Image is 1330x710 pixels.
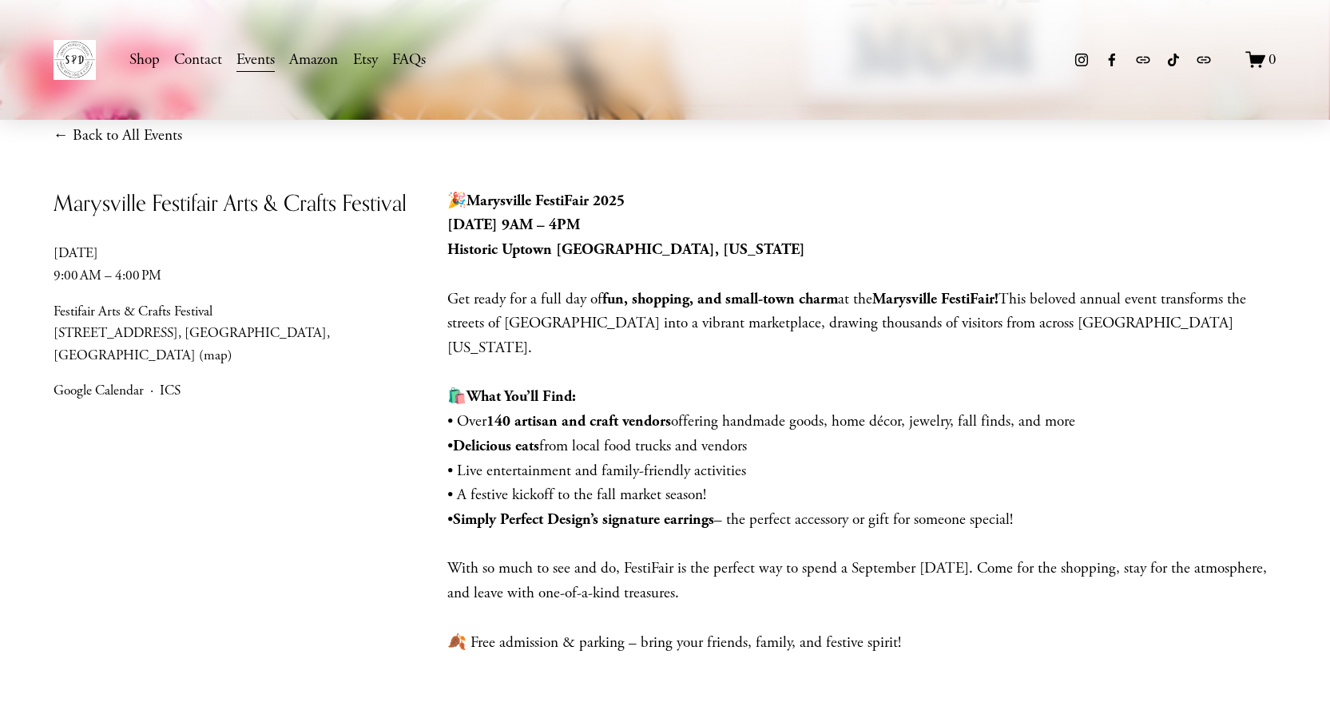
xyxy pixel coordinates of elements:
p: With so much to see and do, FestiFair is the perfect way to spend a September [DATE]. Come for th... [447,557,1276,605]
a: URL [1135,52,1151,68]
p: 🍂 Free admission & parking – bring your friends, family, and festive spirit! [447,631,1276,656]
a: Instagram [1074,52,1090,68]
p: Get ready for a full day of at the This beloved annual event transforms the streets of [GEOGRAPHI... [447,288,1276,361]
h1: Marysville Festifair Arts & Crafts Festival [54,189,421,216]
p: • from local food trucks and vendors [447,434,1276,459]
strong: Marysville FestiFair! [872,290,998,308]
time: [DATE] [54,244,98,262]
strong: Marysville FestiFair 2025 [466,192,625,210]
span: [STREET_ADDRESS] [54,324,185,342]
strong: 140 artisan and craft vendors [486,412,671,430]
a: Back to All Events [54,124,182,149]
strong: What You’ll Find: [466,387,576,406]
time: 9:00 AM [54,267,101,284]
p: • Live entertainment and family-friendly activities [447,459,1276,484]
a: Events [236,46,275,74]
strong: Delicious eats [453,437,539,455]
strong: Simply Perfect Design’s signature earrings [453,510,714,529]
a: Amazon [289,46,338,74]
a: TikTok [1165,52,1181,68]
time: 4:00 PM [115,267,161,284]
a: Google Calendar [54,382,144,399]
p: • A festive kickoff to the fall market season! [447,483,1276,508]
img: Simply Perfect Design LLC [54,40,96,80]
a: Shop [129,46,160,74]
a: Contact [174,46,222,74]
span: [GEOGRAPHIC_DATA] [185,324,330,342]
strong: [DATE] 9AM – 4PM [447,216,580,234]
p: • – the perfect accessory or gift for someone special! [447,508,1276,533]
a: URL [1196,52,1212,68]
span: [GEOGRAPHIC_DATA] [54,347,196,364]
p: • Over offering handmade goods, home décor, jewelry, fall finds, and more [447,410,1276,434]
a: FAQs [392,46,426,74]
a: 0 [1245,50,1277,69]
a: ICS [160,382,181,399]
strong: fun, shopping, and small-town charm [602,290,838,308]
span: 0 [1268,50,1276,69]
span: Festifair Arts & Crafts Festival [54,301,421,323]
p: 🎉 [447,189,1276,214]
a: Etsy [353,46,378,74]
a: (map) [199,347,232,364]
a: Facebook [1104,52,1120,68]
p: 🛍️ [447,385,1276,410]
strong: Historic Uptown [GEOGRAPHIC_DATA], [US_STATE] [447,240,805,259]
